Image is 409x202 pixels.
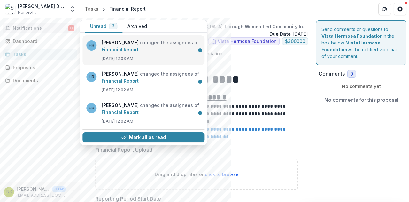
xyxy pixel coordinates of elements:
[13,38,72,44] div: Dashboard
[394,3,406,15] button: Get Help
[316,20,406,65] div: Send comments or questions to in the box below. will be notified via email of your comment.
[321,33,383,39] strong: Vista Hermosa Foundation
[102,70,201,85] p: changed the assignees of
[218,39,277,44] span: Vista Hermosa Foundation
[319,71,345,77] h2: Comments
[109,5,146,12] div: Financial Report
[3,36,77,46] a: Dashboard
[3,49,77,60] a: Tasks
[102,102,201,116] p: changed the assignees of
[3,62,77,73] a: Proposals
[269,30,308,37] p: : [DATE]
[85,20,122,33] button: Unread
[18,10,36,15] span: Nonprofit
[68,3,77,15] button: Open entity switcher
[205,172,239,177] span: click to browse
[350,71,353,77] span: 0
[102,78,139,84] a: Financial Report
[82,4,101,13] a: Tasks
[324,96,398,104] p: No comments for this proposal
[52,186,66,192] p: User
[17,192,66,198] p: [EMAIL_ADDRESS][DOMAIN_NAME]
[13,64,72,71] div: Proposals
[18,3,66,10] div: [PERSON_NAME] Development Society
[13,26,68,31] span: Notifications
[13,77,72,84] div: Documents
[3,75,77,86] a: Documents
[82,4,148,13] nav: breadcrumb
[122,20,152,33] button: Archived
[319,83,404,90] p: No comments yet
[112,24,114,28] span: 3
[5,4,15,14] img: Shivi Development Society
[95,146,152,154] p: Financial Report Upload
[17,186,50,192] p: [PERSON_NAME] <[EMAIL_ADDRESS][DOMAIN_NAME]>
[321,40,381,52] strong: Vista Hermosa Foundation
[378,3,391,15] button: Partners
[6,190,12,194] div: Narender Kumar <asiapublicaffairs@gmail.com>
[102,47,139,52] a: Financial Report
[13,51,72,58] div: Tasks
[68,188,76,196] button: More
[285,39,305,44] span: $ 300000
[155,171,239,178] p: Drag and drop files or
[68,25,74,31] span: 3
[102,109,139,115] a: Financial Report
[102,39,201,53] p: changed the assignees of
[3,23,77,33] button: Notifications3
[269,31,291,36] strong: Due Date
[85,5,98,12] div: Tasks
[82,132,204,142] button: Mark all as read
